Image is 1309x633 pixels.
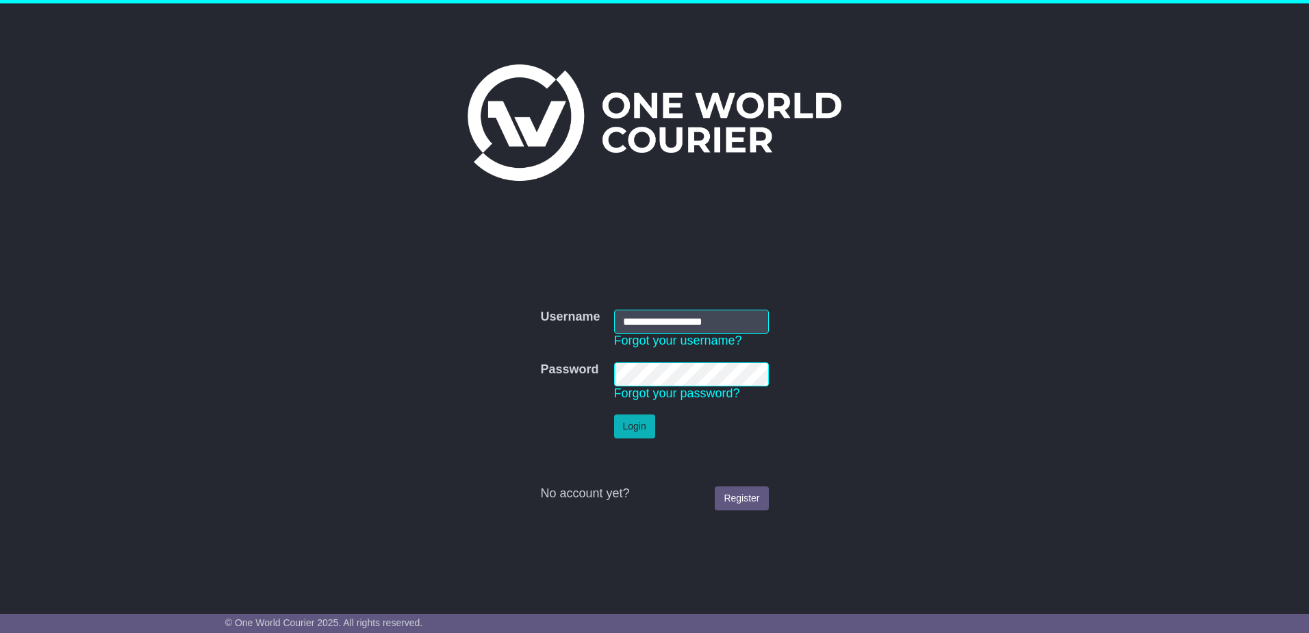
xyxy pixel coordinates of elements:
label: Password [540,362,598,377]
label: Username [540,310,600,325]
button: Login [614,414,655,438]
a: Forgot your password? [614,386,740,400]
div: No account yet? [540,486,768,501]
img: One World [468,64,841,181]
a: Register [715,486,768,510]
a: Forgot your username? [614,334,742,347]
span: © One World Courier 2025. All rights reserved. [225,617,423,628]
